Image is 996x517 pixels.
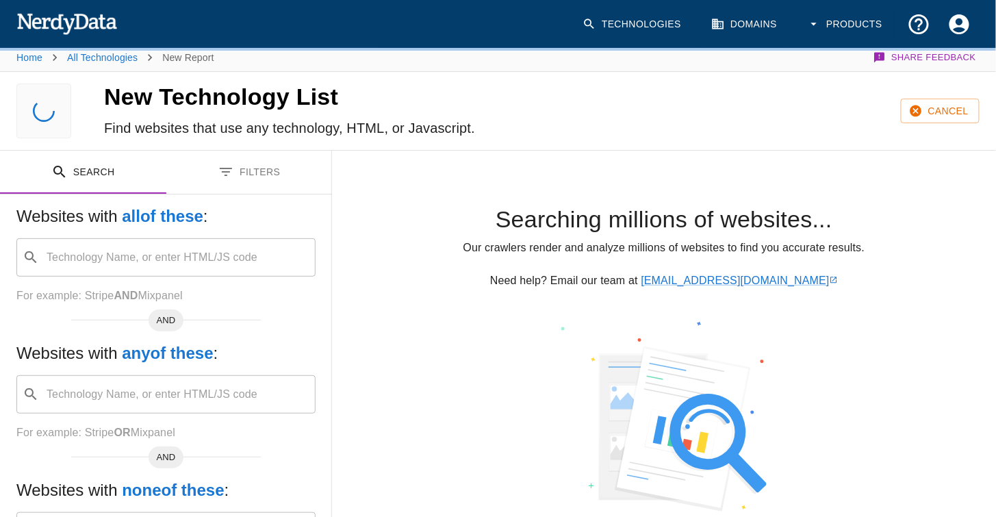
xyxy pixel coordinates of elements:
[166,151,333,194] button: Filters
[901,99,980,124] button: Cancel
[799,4,893,45] button: Products
[122,344,213,362] b: any of these
[871,44,980,71] button: Share Feedback
[928,420,980,472] iframe: Drift Widget Chat Controller
[104,117,537,139] h6: Find websites that use any technology, HTML, or Javascript.
[16,479,316,501] h5: Websites with :
[16,52,42,63] a: Home
[104,83,537,112] h4: New Technology List
[67,52,138,63] a: All Technologies
[703,4,788,45] a: Domains
[149,451,184,464] span: AND
[16,10,117,37] img: NerdyData.com
[149,314,184,327] span: AND
[641,275,838,286] a: [EMAIL_ADDRESS][DOMAIN_NAME]
[16,205,316,227] h5: Websites with :
[122,481,224,499] b: none of these
[16,44,214,71] nav: breadcrumb
[574,4,692,45] a: Technologies
[16,288,316,304] p: For example: Stripe Mixpanel
[899,4,939,45] button: Support and Documentation
[939,4,980,45] button: Account Settings
[122,207,203,225] b: all of these
[16,342,316,364] h5: Websites with :
[16,425,316,441] p: For example: Stripe Mixpanel
[114,290,138,301] b: AND
[114,427,130,438] b: OR
[162,51,214,64] p: New Report
[354,205,974,234] h4: Searching millions of websites...
[354,240,974,289] p: Our crawlers render and analyze millions of websites to find you accurate results. Need help? Ema...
